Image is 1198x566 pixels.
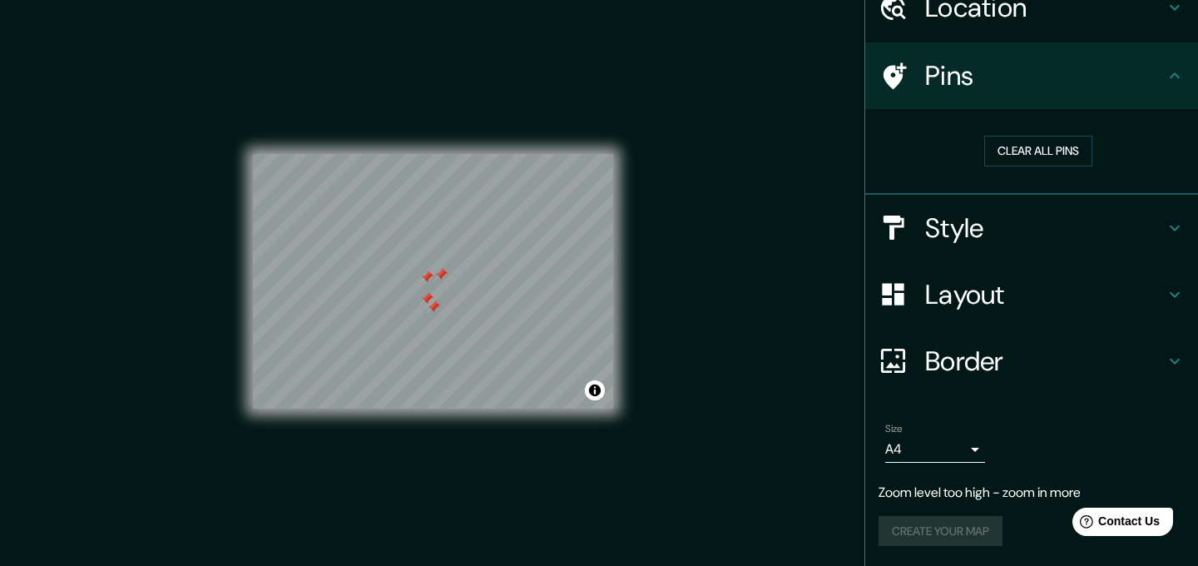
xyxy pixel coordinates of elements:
[1050,501,1180,548] iframe: Help widget launcher
[925,59,1165,92] h4: Pins
[865,328,1198,395] div: Border
[253,154,613,409] canvas: Map
[865,42,1198,109] div: Pins
[885,436,985,463] div: A4
[585,380,605,400] button: Toggle attribution
[865,261,1198,328] div: Layout
[925,278,1165,311] h4: Layout
[984,136,1092,166] button: Clear all pins
[925,211,1165,245] h4: Style
[879,483,1185,503] p: Zoom level too high - zoom in more
[865,195,1198,261] div: Style
[885,421,903,435] label: Size
[925,345,1165,378] h4: Border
